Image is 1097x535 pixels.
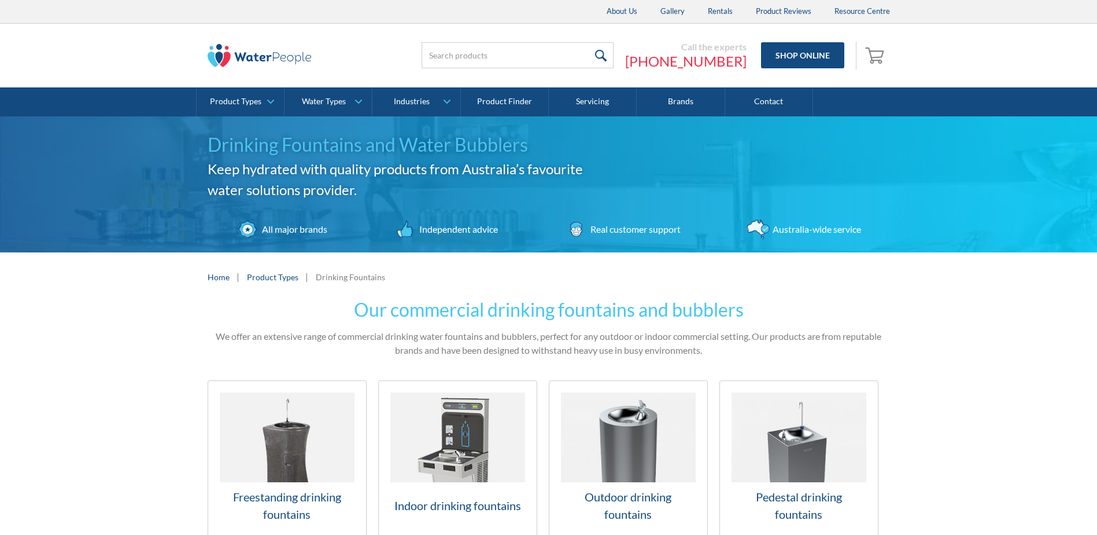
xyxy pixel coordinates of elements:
h2: Our commercial drinking fountains and bubblers [208,296,890,324]
input: Search products [422,42,614,68]
div: Real customer support [588,222,681,236]
a: Contact [725,87,813,116]
div: Drinking Fountains [316,271,385,283]
a: Open cart [862,42,890,69]
h3: Outdoor drinking fountains [561,488,696,523]
a: Product Types [197,87,284,116]
div: All major brands [259,222,327,236]
a: Home [208,271,230,283]
img: The Water People [208,44,312,67]
a: Water Types [285,87,372,116]
a: Servicing [549,87,637,116]
div: Independent advice [416,222,498,236]
a: Product Finder [461,87,549,116]
div: | [304,270,310,284]
div: Industries [394,97,430,107]
a: Shop Online [761,42,844,68]
div: Call the experts [625,41,747,53]
img: shopping cart [865,46,887,64]
div: | [235,270,241,284]
h3: Pedestal drinking fountains [732,488,866,523]
div: Product Types [210,97,261,107]
div: Australia-wide service [770,222,861,236]
a: Product Types [247,271,298,283]
a: [PHONE_NUMBER] [625,53,747,70]
a: Industries [372,87,460,116]
div: Water Types [302,97,346,107]
p: We offer an extensive range of commercial drinking water fountains and bubblers, perfect for any ... [208,329,890,357]
h3: Freestanding drinking fountains [220,488,354,523]
h3: Indoor drinking fountains [390,497,525,514]
h2: Keep hydrated with quality products from Australia’s favourite water solutions provider. [208,159,601,200]
a: Brands [637,87,725,116]
h1: Drinking Fountains and Water Bubblers [208,131,601,159]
